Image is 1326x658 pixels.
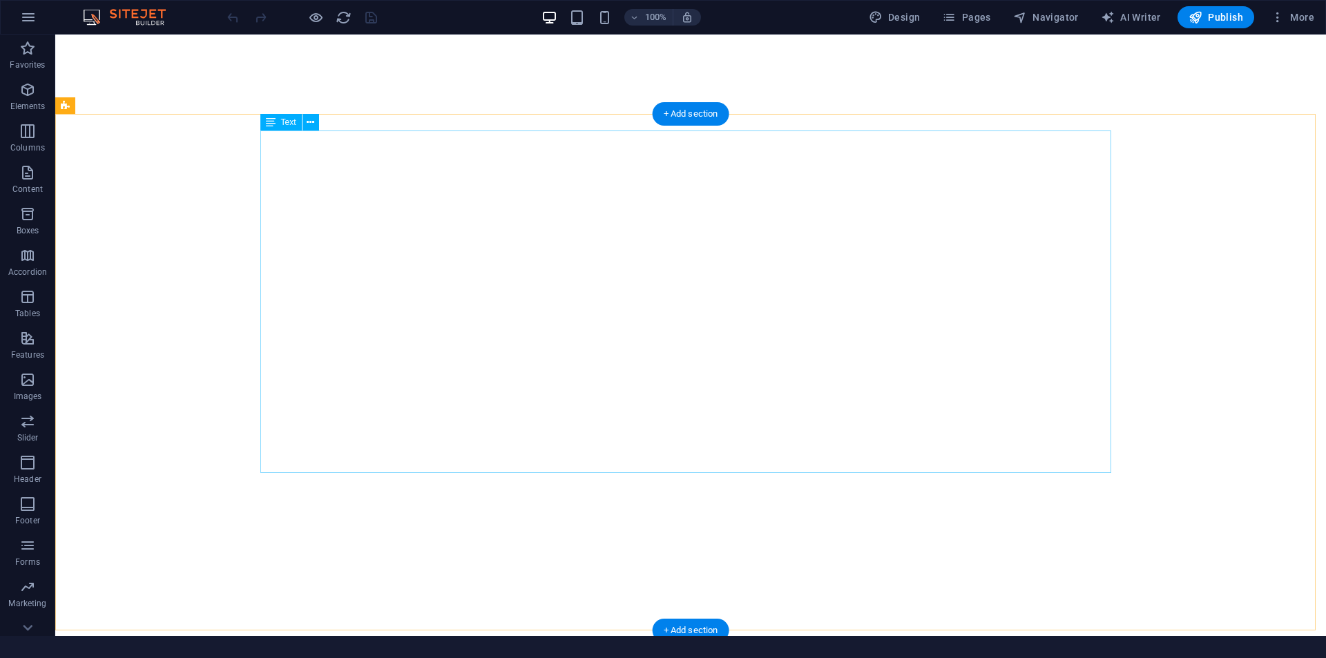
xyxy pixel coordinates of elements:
[15,557,40,568] p: Forms
[17,432,39,443] p: Slider
[1265,6,1320,28] button: More
[681,11,693,23] i: On resize automatically adjust zoom level to fit chosen device.
[8,267,47,278] p: Accordion
[8,598,46,609] p: Marketing
[942,10,990,24] span: Pages
[281,118,296,126] span: Text
[624,9,673,26] button: 100%
[869,10,921,24] span: Design
[645,9,667,26] h6: 100%
[936,6,996,28] button: Pages
[863,6,926,28] button: Design
[10,142,45,153] p: Columns
[335,9,352,26] button: reload
[1095,6,1166,28] button: AI Writer
[12,184,43,195] p: Content
[10,101,46,112] p: Elements
[15,308,40,319] p: Tables
[307,9,324,26] button: Click here to leave preview mode and continue editing
[653,102,729,126] div: + Add section
[1189,10,1243,24] span: Publish
[1013,10,1079,24] span: Navigator
[17,225,39,236] p: Boxes
[14,391,42,402] p: Images
[1178,6,1254,28] button: Publish
[11,349,44,360] p: Features
[15,515,40,526] p: Footer
[863,6,926,28] div: Design (Ctrl+Alt+Y)
[336,10,352,26] i: Reload page
[1101,10,1161,24] span: AI Writer
[79,9,183,26] img: Editor Logo
[10,59,45,70] p: Favorites
[653,619,729,642] div: + Add section
[1271,10,1314,24] span: More
[14,474,41,485] p: Header
[1008,6,1084,28] button: Navigator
